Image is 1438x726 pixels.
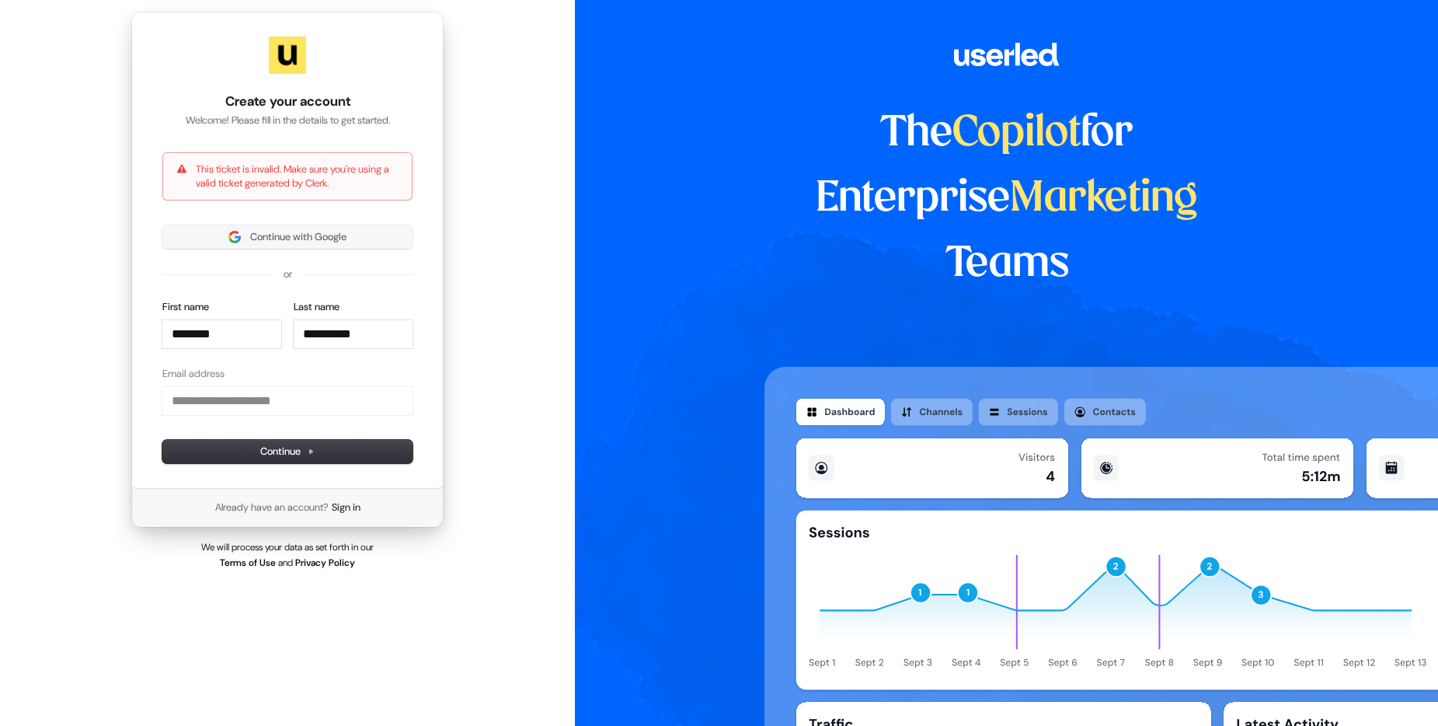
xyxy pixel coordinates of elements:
[260,445,315,459] span: Continue
[162,300,209,314] label: First name
[332,501,360,515] a: Sign in
[196,162,399,190] p: This ticket is invalid. Make sure you're using a valid ticket generated by Clerk.
[188,539,388,571] p: We will process your data as set forth in our and
[295,557,355,569] a: Privacy Policy
[284,267,292,281] p: or
[162,113,413,127] p: Welcome! Please fill in the details to get started.
[1010,179,1198,219] span: Marketing
[215,501,329,515] span: Already have an account?
[269,37,306,74] img: Userled
[162,440,413,463] button: Continue
[162,92,413,111] h1: Create your account
[228,231,241,243] img: Sign in with Google
[220,557,276,569] a: Terms of Use
[952,113,1081,154] span: Copilot
[294,300,339,314] label: Last name
[250,230,346,244] span: Continue with Google
[162,225,413,249] button: Sign in with GoogleContinue with Google
[764,101,1250,297] h1: The for Enterprise Teams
